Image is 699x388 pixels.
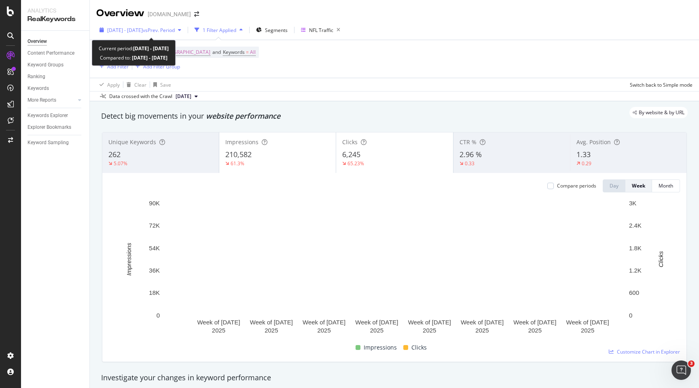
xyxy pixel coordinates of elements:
text: 3K [629,200,636,207]
span: vs Prev. Period [143,27,175,34]
text: 1.2K [629,267,642,274]
div: Analytics [28,6,83,15]
span: Avg. Position [576,138,611,146]
span: CTR % [460,138,477,146]
a: Keywords Explorer [28,111,84,120]
button: Switch back to Simple mode [627,78,693,91]
text: 72K [149,222,160,229]
button: Add Filter Group [132,62,180,71]
text: 54K [149,245,160,252]
div: 0.29 [582,160,591,167]
text: 0 [629,312,632,319]
span: and [212,49,221,55]
span: Segments [265,27,288,34]
div: Save [160,81,171,88]
div: Explorer Bookmarks [28,123,71,132]
button: Save [150,78,171,91]
div: Day [610,182,619,189]
text: Week of [DATE] [513,319,556,326]
button: [DATE] - [DATE]vsPrev. Period [96,23,184,36]
text: 2025 [212,327,225,334]
a: Overview [28,37,84,46]
text: Week of [DATE] [408,319,451,326]
div: RealKeywords [28,15,83,24]
a: Keyword Sampling [28,139,84,147]
span: = [246,49,249,55]
button: Week [625,179,652,192]
span: By website & by URL [639,110,684,115]
iframe: Intercom live chat [671,360,691,380]
span: 6,245 [342,149,360,159]
span: Impressions [364,343,397,352]
div: Content Performance [28,49,74,58]
text: Week of [DATE] [250,319,293,326]
div: Keyword Groups [28,61,64,69]
text: 2025 [265,327,278,334]
div: Compare periods [557,182,596,189]
div: Keywords Explorer [28,111,68,120]
div: Ranking [28,72,45,81]
button: [DATE] [172,92,201,101]
a: More Reports [28,96,76,104]
button: Apply [96,78,120,91]
text: 2025 [317,327,330,334]
div: Month [659,182,673,189]
button: Segments [253,23,291,36]
b: [DATE] - [DATE] [131,54,167,61]
text: 2025 [370,327,383,334]
div: Add Filter [107,63,129,70]
div: NFL Traffic [309,27,333,34]
button: NFL Traffic [298,23,343,36]
div: Add Filter Group [143,63,180,70]
button: Add Filter [96,62,129,71]
button: Month [652,179,680,192]
div: 5.07% [114,160,127,167]
div: Apply [107,81,120,88]
text: 600 [629,289,639,296]
span: 1.33 [576,149,591,159]
span: Unique Keywords [108,138,156,146]
a: Content Performance [28,49,84,58]
text: 2025 [528,327,542,334]
svg: A chart. [109,199,680,339]
span: Clicks [342,138,358,146]
b: [DATE] - [DATE] [133,45,169,52]
div: Keywords [28,84,49,93]
div: More Reports [28,96,56,104]
div: 1 Filter Applied [203,27,236,34]
span: Customize Chart in Explorer [617,348,680,355]
a: Customize Chart in Explorer [609,348,680,355]
text: Impressions [125,243,132,275]
text: 2.4K [629,222,642,229]
div: 61.3% [231,160,244,167]
div: [DOMAIN_NAME] [148,10,191,18]
span: Keywords [223,49,245,55]
text: 1.8K [629,245,642,252]
div: Investigate your changes in keyword performance [101,373,688,383]
button: 1 Filter Applied [191,23,246,36]
div: legacy label [629,107,688,118]
text: 2025 [581,327,594,334]
text: 2025 [423,327,436,334]
span: Impressions [225,138,258,146]
text: 36K [149,267,160,274]
span: 2.96 % [460,149,482,159]
button: Day [603,179,625,192]
div: arrow-right-arrow-left [194,11,199,17]
a: Keywords [28,84,84,93]
div: Overview [96,6,144,20]
div: Current period: [99,44,169,53]
div: Week [632,182,645,189]
div: Overview [28,37,47,46]
text: Week of [DATE] [566,319,609,326]
div: Clear [134,81,146,88]
text: 2025 [475,327,489,334]
a: Explorer Bookmarks [28,123,84,132]
span: [GEOGRAPHIC_DATA] [161,47,210,58]
div: 0.33 [465,160,474,167]
div: Switch back to Simple mode [630,81,693,88]
button: Clear [123,78,146,91]
span: Clicks [411,343,427,352]
div: 65.23% [347,160,364,167]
